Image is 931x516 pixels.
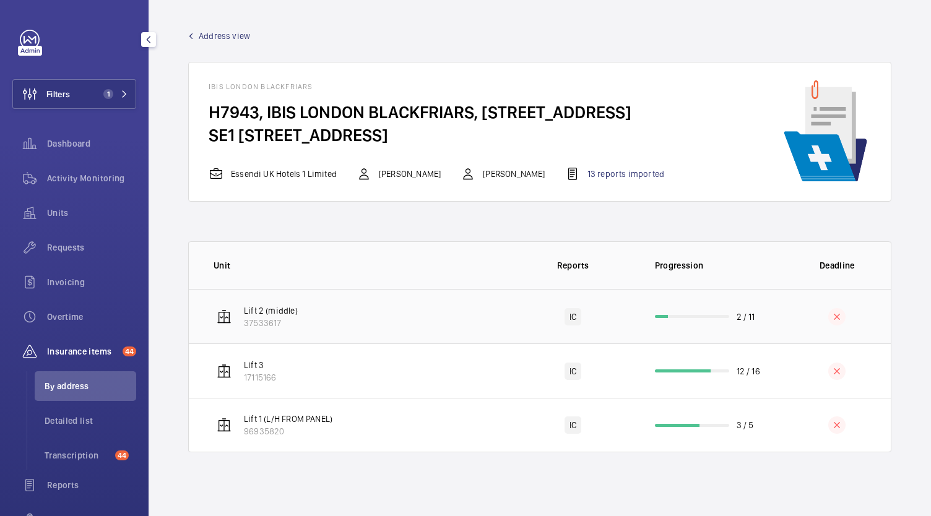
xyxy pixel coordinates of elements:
img: elevator.svg [217,418,232,432]
span: Insurance items [47,345,118,358]
h4: H7943, IBIS LONDON BLACKFRIARS, [STREET_ADDRESS] SE1 [STREET_ADDRESS] [209,101,684,147]
p: Reports [520,259,626,272]
div: IC [565,363,581,380]
p: 17115166 [244,371,276,384]
span: Reports [47,479,136,491]
span: 1 [103,89,113,99]
p: 12 / 16 [737,365,760,377]
span: Units [47,207,136,219]
div: 13 reports imported [565,166,664,181]
p: Progression [655,259,784,272]
p: Lift 2 (middle) [244,304,298,317]
p: Lift 1 (L/H FROM PANEL) [244,413,332,425]
span: Detailed list [45,415,136,427]
span: Transcription [45,449,110,462]
div: IC [565,416,581,434]
p: Deadline [792,259,883,272]
span: Requests [47,241,136,254]
div: IC [565,308,581,325]
p: 96935820 [244,425,332,437]
span: By address [45,380,136,392]
span: 44 [115,450,129,460]
img: elevator.svg [217,364,232,379]
span: Invoicing [47,276,136,288]
p: 3 / 5 [737,419,754,431]
span: Overtime [47,311,136,323]
div: [PERSON_NAME] [461,166,545,181]
span: Address view [199,30,250,42]
span: 44 [123,346,136,356]
h4: IBIS LONDON BLACKFRIARS [209,82,684,101]
img: elevator.svg [217,309,232,324]
div: Essendi UK Hotels 1 Limited [209,166,337,181]
p: Unit [214,259,511,272]
div: [PERSON_NAME] [357,166,441,181]
span: Filters [46,88,70,100]
button: Filters1 [12,79,136,109]
span: Dashboard [47,137,136,150]
p: 2 / 11 [737,311,755,323]
p: 37533617 [244,317,298,329]
span: Activity Monitoring [47,172,136,184]
p: Lift 3 [244,359,276,371]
